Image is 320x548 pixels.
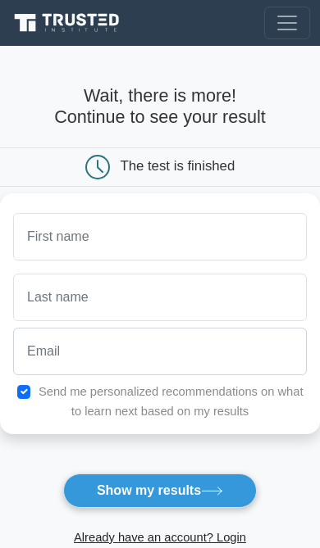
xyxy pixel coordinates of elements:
button: Show my results [63,473,257,508]
label: Send me personalized recommendations on what to learn next based on my results [39,385,304,418]
div: The test is finished [120,158,235,174]
a: Already have an account? Login [74,531,246,544]
input: Email [13,328,307,375]
input: First name [13,213,307,260]
input: Last name [13,274,307,321]
button: Toggle navigation [264,7,310,39]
